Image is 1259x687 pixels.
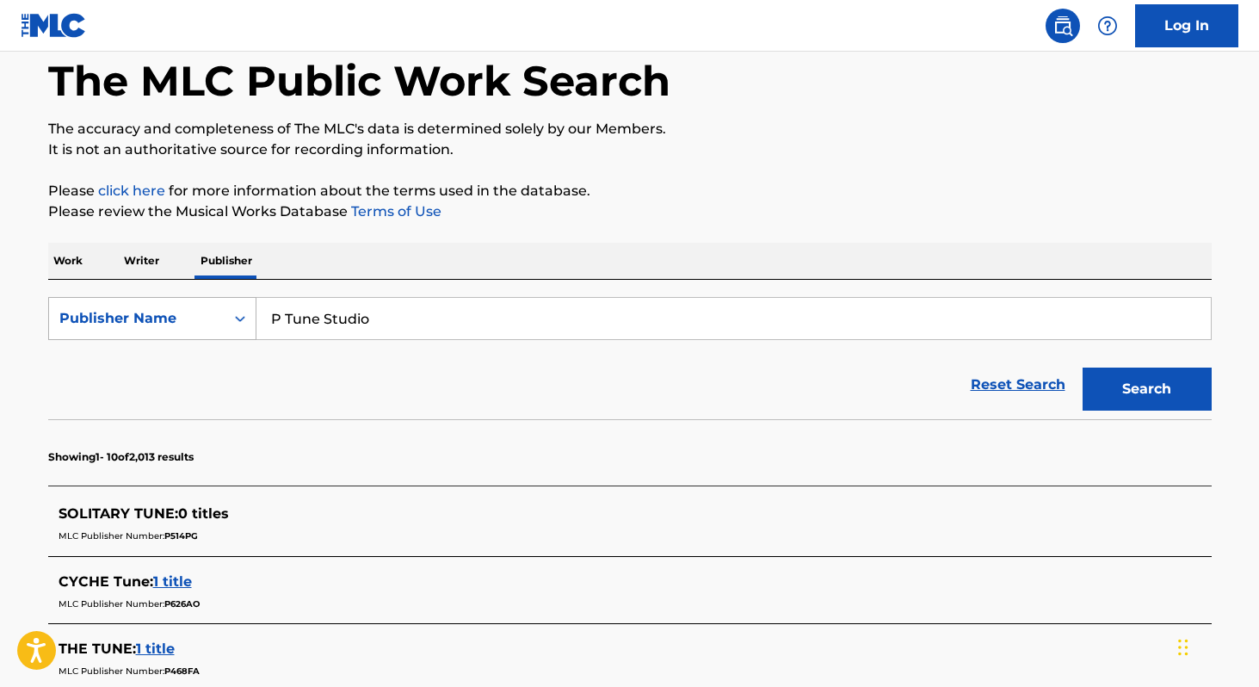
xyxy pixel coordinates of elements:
span: P626AO [164,598,200,610]
span: MLC Publisher Number: [59,665,164,677]
span: 1 title [136,641,175,657]
span: SOLITARY TUNE : [59,505,178,522]
a: Public Search [1046,9,1080,43]
p: The accuracy and completeness of The MLC's data is determined solely by our Members. [48,119,1212,139]
img: search [1052,15,1073,36]
span: 0 titles [178,505,229,522]
p: Please for more information about the terms used in the database. [48,181,1212,201]
p: Showing 1 - 10 of 2,013 results [48,449,194,465]
p: It is not an authoritative source for recording information. [48,139,1212,160]
p: Publisher [195,243,257,279]
span: THE TUNE : [59,641,136,657]
p: Please review the Musical Works Database [48,201,1212,222]
p: Work [48,243,88,279]
a: Reset Search [962,366,1074,404]
div: Help [1090,9,1125,43]
span: P468FA [164,665,200,677]
h1: The MLC Public Work Search [48,55,670,107]
span: CYCHE Tune : [59,573,153,590]
iframe: Chat Widget [1173,604,1259,687]
span: P514PG [164,530,198,542]
form: Search Form [48,297,1212,419]
span: 1 title [153,573,192,590]
div: Drag [1178,622,1188,673]
button: Search [1083,368,1212,411]
p: Writer [119,243,164,279]
div: Publisher Name [59,308,214,329]
a: Terms of Use [348,203,441,220]
img: MLC Logo [21,13,87,38]
img: help [1097,15,1118,36]
span: MLC Publisher Number: [59,530,164,542]
a: click here [98,183,165,199]
span: MLC Publisher Number: [59,598,164,610]
a: Log In [1135,4,1238,47]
